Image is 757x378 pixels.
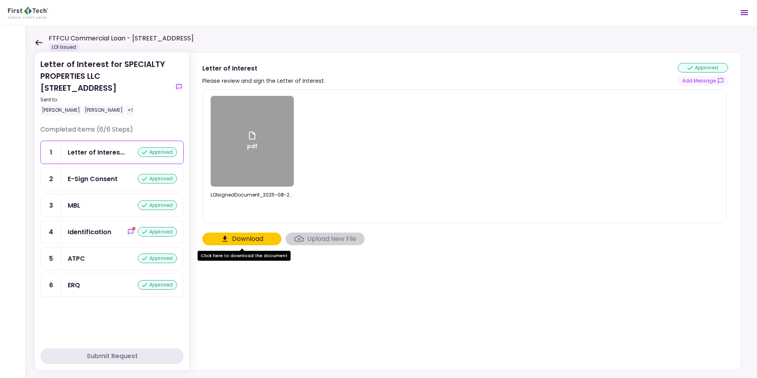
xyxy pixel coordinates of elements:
a: 2E-Sign Consentapproved [40,167,184,191]
div: ERQ [68,280,80,290]
div: Please review and sign the Letter of Interest. [202,76,325,86]
div: Sent to: [40,96,171,103]
div: Identification [68,227,111,237]
div: 6 [41,274,61,296]
div: approved [138,227,177,237]
button: Open menu [735,3,754,22]
button: show-messages [174,82,184,92]
a: 4Identificationshow-messagesapproved [40,220,184,244]
div: pdf [247,131,257,152]
div: 5 [41,247,61,270]
button: Click here to download the document [202,233,281,245]
div: Letter of InterestPlease review and sign the Letter of Interest.approvedshow-messagespdfLOIsigned... [189,52,741,370]
div: 3 [41,194,61,217]
h1: FTFCU Commercial Loan - [STREET_ADDRESS] [49,34,194,43]
div: [PERSON_NAME] [83,105,124,115]
div: Letter of Interest for SPECIALTY PROPERTIES LLC [STREET_ADDRESS] [40,58,171,115]
div: approved [138,200,177,210]
div: approved [138,174,177,183]
div: MBL [68,200,80,210]
div: ATPC [68,254,85,263]
img: Partner icon [8,7,48,19]
div: 1 [41,141,61,164]
a: 5ATPCapproved [40,247,184,270]
a: 1Letter of Interestapproved [40,141,184,164]
button: show-messages [126,227,135,237]
div: approved [138,147,177,157]
div: LOI Issued [49,43,79,51]
div: approved [678,63,728,73]
div: approved [138,254,177,263]
div: 2 [41,168,61,190]
div: 4 [41,221,61,243]
button: Submit Request [40,348,184,364]
div: Click here to download the document [198,251,291,261]
div: +1 [126,105,134,115]
div: LOIsignedDocument_2025-08-22_151302.pdf [211,191,294,199]
div: Letter of Interest [202,63,325,73]
a: 3MBLapproved [40,194,184,217]
div: Completed items (6/6 Steps) [40,125,184,141]
button: show-messages [678,76,728,86]
a: 6ERQapproved [40,273,184,297]
div: Letter of Interest [68,147,125,157]
div: Submit Request [87,351,138,361]
div: [PERSON_NAME] [40,105,82,115]
div: E-Sign Consent [68,174,118,184]
div: approved [138,280,177,290]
